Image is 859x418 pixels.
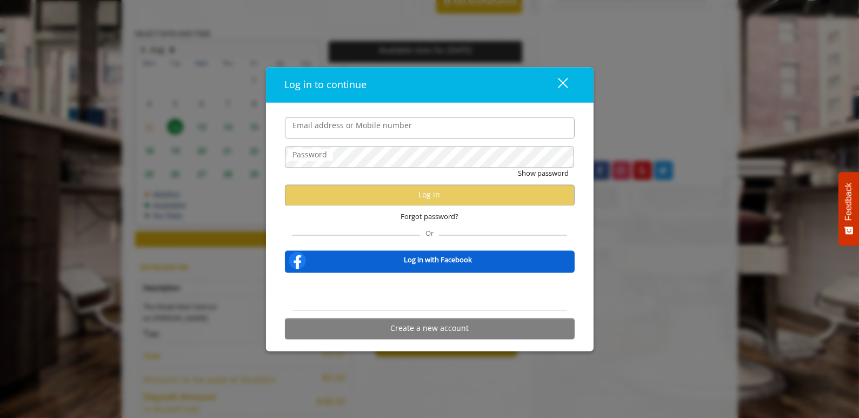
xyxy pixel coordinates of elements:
span: Or [420,228,439,238]
span: Feedback [844,183,854,221]
iframe: Sign in with Google Button [375,280,484,303]
span: Log in to continue [285,78,367,91]
div: close dialog [545,77,567,93]
label: Email address or Mobile number [288,120,418,132]
button: Show password [518,168,569,180]
b: Log in with Facebook [404,255,472,266]
button: Log in [285,184,575,205]
button: Feedback - Show survey [838,172,859,246]
input: Email address or Mobile number [285,117,575,139]
label: Password [288,149,333,161]
img: facebook-logo [287,249,308,271]
input: Password [285,147,575,168]
button: Create a new account [285,318,575,339]
span: Forgot password? [401,211,458,223]
button: close dialog [538,74,575,96]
